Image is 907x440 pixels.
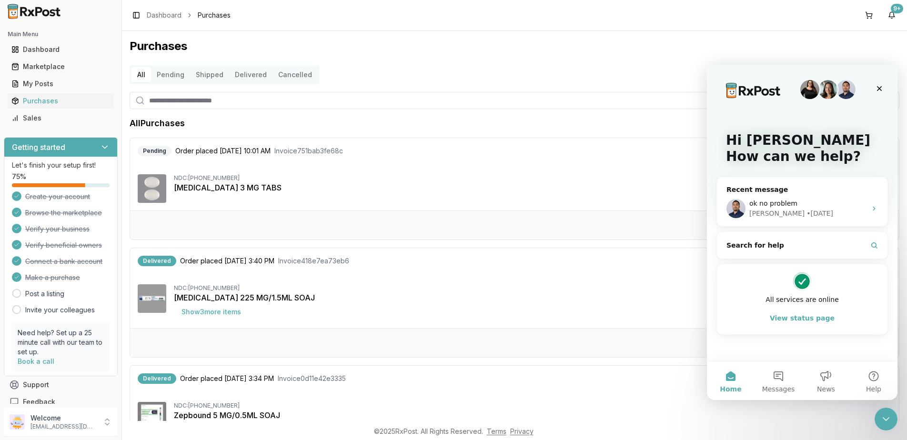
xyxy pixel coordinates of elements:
a: Sales [8,110,114,127]
span: Browse the marketplace [25,208,102,218]
div: NDC: [PHONE_NUMBER] [174,402,891,410]
div: Dashboard [11,45,110,54]
span: 75 % [12,172,26,181]
div: [MEDICAL_DATA] 3 MG TABS [174,182,891,193]
button: Cancelled [272,67,318,82]
a: Marketplace [8,58,114,75]
div: [MEDICAL_DATA] 225 MG/1.5ML SOAJ [174,292,891,303]
p: [EMAIL_ADDRESS][DOMAIN_NAME] [30,423,97,430]
div: Pending [138,146,171,156]
div: Marketplace [11,62,110,71]
div: Zepbound 5 MG/0.5ML SOAJ [174,410,891,421]
img: Ajovy 225 MG/1.5ML SOAJ [138,284,166,313]
p: Need help? Set up a 25 minute call with our team to set up. [18,328,104,357]
span: Create your account [25,192,90,201]
span: Make a purchase [25,273,80,282]
button: Support [4,376,118,393]
a: Purchases [8,92,114,110]
iframe: Intercom live chat [707,65,897,400]
a: Book a call [18,357,54,365]
span: Order placed [DATE] 3:40 PM [180,256,274,266]
button: Feedback [4,393,118,410]
div: Delivered [138,256,176,266]
h3: Getting started [12,141,65,153]
h2: Main Menu [8,30,114,38]
h1: All Purchases [130,117,185,130]
button: Sales [4,110,118,126]
button: Purchases [4,93,118,109]
a: Invite your colleagues [25,305,95,315]
span: Feedback [23,397,55,407]
span: Order placed [DATE] 10:01 AM [175,146,271,156]
img: RxPost Logo [4,4,65,19]
div: NDC: [PHONE_NUMBER] [174,174,891,182]
span: Invoice 418e7ea73eb6 [278,256,349,266]
span: Verify your business [25,224,90,234]
a: Privacy [510,427,534,435]
p: Welcome [30,413,97,423]
a: Post a listing [25,289,64,299]
a: Dashboard [147,10,181,20]
button: Delivered [229,67,272,82]
span: Connect a bank account [25,257,102,266]
button: Shipped [190,67,229,82]
div: NDC: [PHONE_NUMBER] [174,284,891,292]
span: Invoice 0d11e42e3335 [278,374,346,383]
div: My Posts [11,79,110,89]
span: Invoice 751bab3fe68c [274,146,343,156]
button: My Posts [4,76,118,91]
nav: breadcrumb [147,10,231,20]
img: Rybelsus 3 MG TABS [138,174,166,203]
span: Purchases [198,10,231,20]
h1: Purchases [130,39,899,54]
div: Purchases [11,96,110,106]
img: User avatar [10,414,25,430]
button: Pending [151,67,190,82]
button: 9+ [884,8,899,23]
button: Show3more items [174,303,249,320]
div: Sales [11,113,110,123]
span: Verify beneficial owners [25,240,102,250]
a: My Posts [8,75,114,92]
button: Marketplace [4,59,118,74]
div: 9+ [891,4,903,13]
iframe: Intercom live chat [875,408,897,430]
div: Delivered [138,373,176,384]
img: Zepbound 5 MG/0.5ML SOAJ [138,402,166,430]
span: Order placed [DATE] 3:34 PM [180,374,274,383]
button: Dashboard [4,42,118,57]
a: Terms [487,427,506,435]
p: Let's finish your setup first! [12,160,110,170]
button: All [131,67,151,82]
